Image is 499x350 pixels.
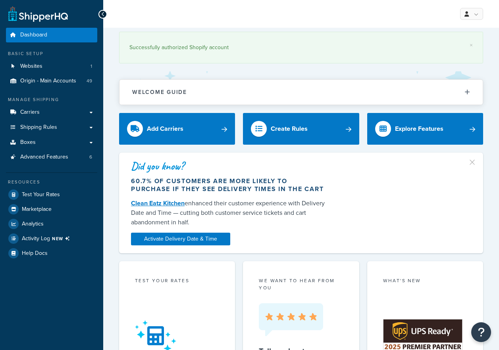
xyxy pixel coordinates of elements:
[395,123,443,134] div: Explore Features
[6,59,97,74] li: Websites
[22,221,44,228] span: Analytics
[22,191,60,198] span: Test Your Rates
[89,154,92,161] span: 6
[20,124,57,131] span: Shipping Rules
[131,161,326,172] div: Did you know?
[6,217,97,231] a: Analytics
[6,135,97,150] a: Boxes
[6,74,97,88] li: Origin - Main Accounts
[6,74,97,88] a: Origin - Main Accounts49
[52,235,73,242] span: NEW
[6,187,97,202] a: Test Your Rates
[6,28,97,42] a: Dashboard
[135,277,219,286] div: Test your rates
[470,42,473,48] a: ×
[20,109,40,116] span: Carriers
[131,199,185,208] a: Clean Eatz Kitchen
[20,139,36,146] span: Boxes
[259,277,343,291] p: we want to hear from you
[131,177,326,193] div: 60.7% of customers are more likely to purchase if they see delivery times in the cart
[271,123,308,134] div: Create Rules
[119,80,483,105] button: Welcome Guide
[22,233,73,244] span: Activity Log
[131,233,230,245] a: Activate Delivery Date & Time
[129,42,473,53] div: Successfully authorized Shopify account
[87,78,92,84] span: 49
[20,78,76,84] span: Origin - Main Accounts
[6,150,97,164] a: Advanced Features6
[91,63,92,70] span: 1
[6,202,97,216] a: Marketplace
[6,246,97,260] a: Help Docs
[132,89,187,95] h2: Welcome Guide
[6,105,97,120] a: Carriers
[6,231,97,246] li: [object Object]
[22,250,48,257] span: Help Docs
[131,199,326,227] div: enhanced their customer experience with Delivery Date and Time — cutting both customer service ti...
[383,277,467,286] div: What's New
[367,113,483,145] a: Explore Features
[119,113,235,145] a: Add Carriers
[22,206,52,213] span: Marketplace
[20,32,47,38] span: Dashboard
[243,113,359,145] a: Create Rules
[147,123,183,134] div: Add Carriers
[6,96,97,103] div: Manage Shipping
[20,63,42,70] span: Websites
[6,120,97,135] a: Shipping Rules
[6,50,97,57] div: Basic Setup
[6,150,97,164] li: Advanced Features
[6,59,97,74] a: Websites1
[6,179,97,186] div: Resources
[6,231,97,246] a: Activity LogNEW
[20,154,68,161] span: Advanced Features
[471,322,491,342] button: Open Resource Center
